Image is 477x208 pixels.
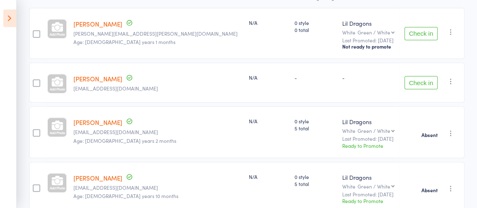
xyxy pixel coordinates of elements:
small: ashlea.oates@hotmail.com [73,31,242,37]
div: White [342,128,396,133]
small: Last Promoted: [DATE] [342,191,396,197]
div: N/A [249,74,288,81]
strong: Absent [421,187,438,193]
button: Check in [404,76,438,89]
small: hellifitness@gmail.com [73,129,242,135]
span: 5 total [294,125,336,132]
strong: Absent [421,132,438,138]
div: Ready to Promote [342,197,396,204]
div: - [294,74,336,81]
div: White [342,29,396,35]
span: Age: [DEMOGRAPHIC_DATA] years 10 months [73,192,178,199]
div: N/A [249,173,288,180]
small: Last Promoted: [DATE] [342,136,396,142]
a: [PERSON_NAME] [73,74,122,83]
div: N/A [249,117,288,125]
div: Ready to Promote [342,142,396,149]
div: Green / White [358,128,390,133]
span: 5 total [294,180,336,187]
small: sabeeri@yahoo.com [73,86,242,91]
div: Green / White [358,184,390,189]
a: [PERSON_NAME] [73,118,122,127]
a: [PERSON_NAME] [73,174,122,182]
div: Lil Dragons [342,19,396,27]
small: Last Promoted: [DATE] [342,37,396,43]
span: Age: [DEMOGRAPHIC_DATA] years 2 months [73,137,176,144]
div: White [342,184,396,189]
button: Check in [404,27,438,40]
div: N/A [249,19,288,26]
span: Age: [DEMOGRAPHIC_DATA] years 1 months [73,38,175,45]
div: Lil Dragons [342,117,396,126]
a: [PERSON_NAME] [73,20,122,28]
div: - [342,74,396,81]
span: 0 style [294,19,336,26]
span: 0 style [294,173,336,180]
div: Lil Dragons [342,173,396,181]
span: 0 total [294,26,336,33]
small: hellifitness@gmail.com [73,185,242,191]
span: 0 style [294,117,336,125]
div: Green / White [358,29,390,35]
div: Not ready to promote [342,43,396,50]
